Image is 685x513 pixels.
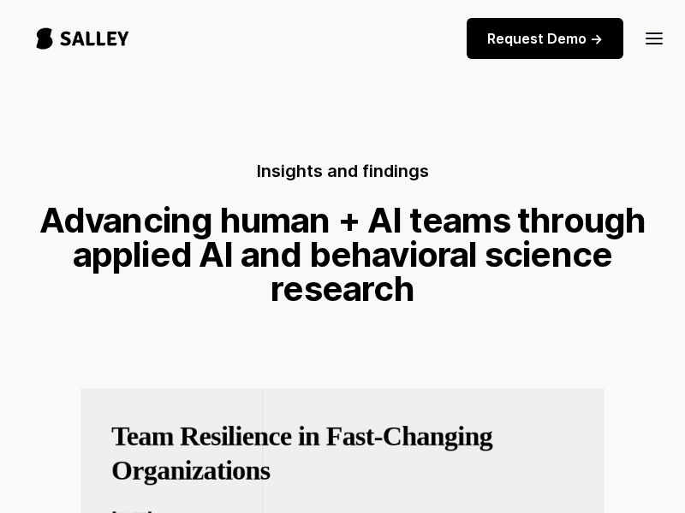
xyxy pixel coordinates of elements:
a: home [21,10,145,67]
a: Request Demo -> [467,18,623,59]
h5: Insights and findings [257,159,429,183]
h1: Advancing human + AI teams through applied AI and behavioral science research [21,203,664,306]
h3: Team Resilience in Fast‑Changing Organizations [111,419,574,487]
div: menu [634,17,664,59]
a: Team Resilience in Fast‑Changing Organizations [111,419,574,508]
